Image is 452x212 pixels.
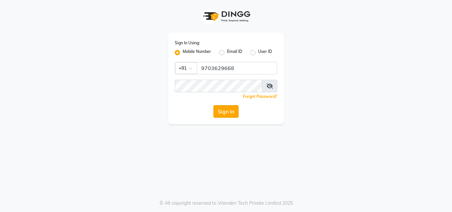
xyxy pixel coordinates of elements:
[227,49,242,57] label: Email ID
[213,105,239,118] button: Sign In
[243,94,277,99] a: Forgot Password?
[175,40,200,46] label: Sign In Using:
[197,62,277,74] input: Username
[200,7,252,26] img: logo1.svg
[258,49,272,57] label: User ID
[183,49,211,57] label: Mobile Number
[175,80,262,92] input: Username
